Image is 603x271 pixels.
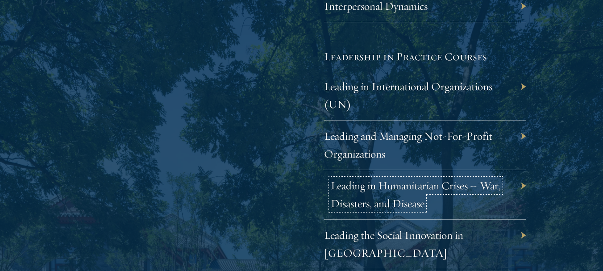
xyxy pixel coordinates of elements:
h5: Leadership in Practice Courses [324,49,527,64]
a: Leading the Social Innovation in [GEOGRAPHIC_DATA] [324,228,463,260]
a: Leading in International Organizations (UN) [324,79,492,111]
a: Leading and Managing Not-For-Profit Organizations [324,129,492,161]
a: Leading in Humanitarian Crises – War, Disasters, and Disease [331,179,501,210]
